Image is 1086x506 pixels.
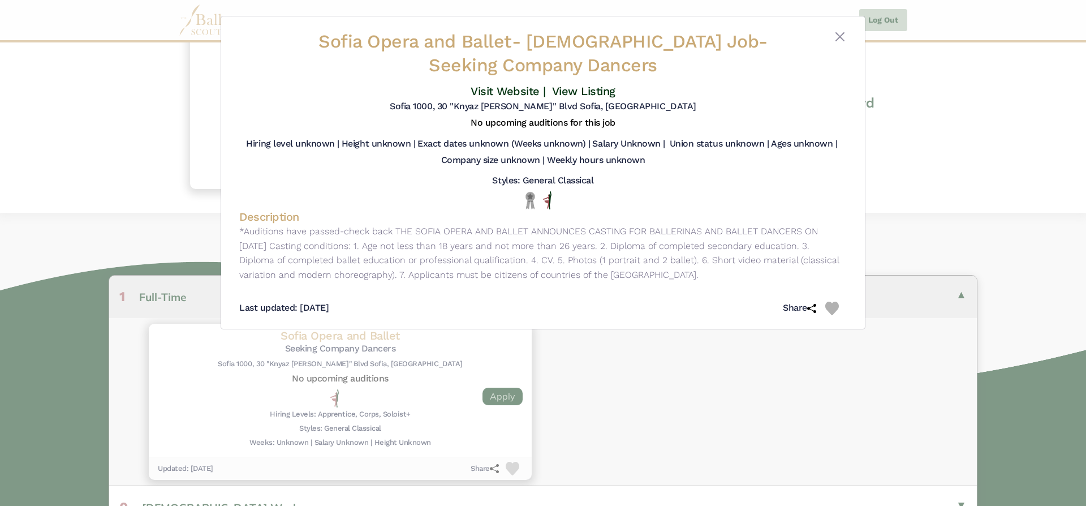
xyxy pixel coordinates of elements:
[552,84,615,98] a: View Listing
[246,138,339,150] h5: Hiring level unknown |
[441,155,545,166] h5: Company size unknown |
[318,31,511,52] span: Sofia Opera and Ballet
[417,138,590,150] h5: Exact dates unknown (Weeks unknown) |
[471,117,615,129] h5: No upcoming auditions for this job
[771,138,837,150] h5: Ages unknown |
[390,101,696,113] h5: Sofia 1000, 30 "Knyaz [PERSON_NAME]" Blvd Sofia, [GEOGRAPHIC_DATA]
[526,31,759,52] span: [DEMOGRAPHIC_DATA] Job
[239,302,329,314] h5: Last updated: [DATE]
[492,175,593,187] h5: Styles: General Classical
[342,138,415,150] h5: Height unknown |
[471,84,546,98] a: Visit Website |
[547,155,645,166] h5: Weekly hours unknown
[543,191,551,209] img: All
[592,138,665,150] h5: Salary Unknown |
[833,30,847,44] button: Close
[825,302,839,315] img: Heart
[239,209,847,224] h4: Description
[670,138,769,150] h5: Union status unknown |
[783,302,825,314] h5: Share
[239,224,847,282] p: *Auditions have passed-check back THE SOFIA OPERA AND BALLET ANNOUNCES CASTING FOR BALLERINAS AND...
[523,191,537,209] img: Local
[290,30,796,77] h2: - - Seeking Company Dancers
